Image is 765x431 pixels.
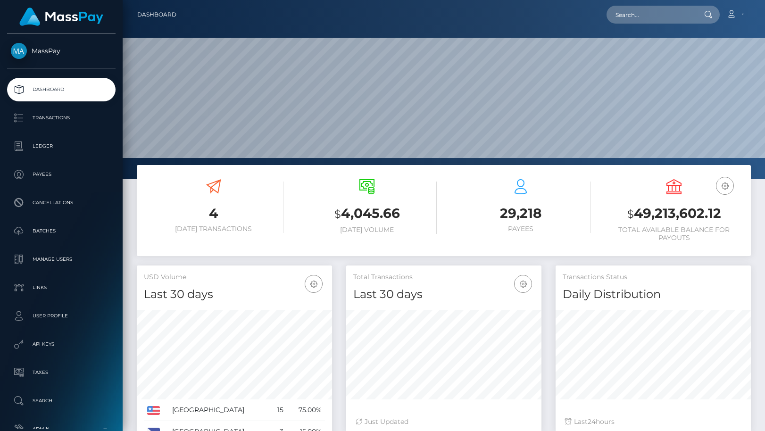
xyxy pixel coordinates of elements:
[19,8,103,26] img: MassPay Logo
[451,225,590,233] h6: Payees
[287,399,325,421] td: 75.00%
[144,273,325,282] h5: USD Volume
[356,417,532,427] div: Just Updated
[11,309,112,323] p: User Profile
[169,399,270,421] td: [GEOGRAPHIC_DATA]
[11,337,112,351] p: API Keys
[11,43,27,59] img: MassPay
[144,286,325,303] h4: Last 30 days
[147,406,160,414] img: US.png
[11,139,112,153] p: Ledger
[7,163,116,186] a: Payees
[298,204,437,224] h3: 4,045.66
[605,204,744,224] h3: 49,213,602.12
[563,286,744,303] h4: Daily Distribution
[588,417,596,426] span: 24
[7,191,116,215] a: Cancellations
[144,225,283,233] h6: [DATE] Transactions
[11,111,112,125] p: Transactions
[627,207,634,221] small: $
[7,219,116,243] a: Batches
[11,365,112,380] p: Taxes
[607,6,695,24] input: Search...
[144,204,283,223] h3: 4
[11,224,112,238] p: Batches
[451,204,590,223] h3: 29,218
[11,281,112,295] p: Links
[7,361,116,384] a: Taxes
[563,273,744,282] h5: Transactions Status
[11,252,112,266] p: Manage Users
[7,304,116,328] a: User Profile
[353,273,534,282] h5: Total Transactions
[11,196,112,210] p: Cancellations
[7,389,116,413] a: Search
[11,394,112,408] p: Search
[11,167,112,182] p: Payees
[7,332,116,356] a: API Keys
[7,78,116,101] a: Dashboard
[7,134,116,158] a: Ledger
[565,417,741,427] div: Last hours
[7,47,116,55] span: MassPay
[7,248,116,271] a: Manage Users
[353,286,534,303] h4: Last 30 days
[11,83,112,97] p: Dashboard
[7,106,116,130] a: Transactions
[334,207,341,221] small: $
[7,276,116,299] a: Links
[298,226,437,234] h6: [DATE] Volume
[605,226,744,242] h6: Total Available Balance for Payouts
[137,5,176,25] a: Dashboard
[270,399,287,421] td: 15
